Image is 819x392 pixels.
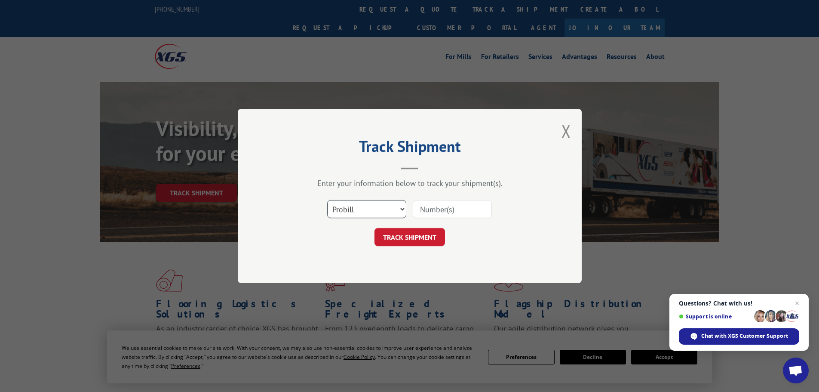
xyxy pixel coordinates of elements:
[783,358,809,383] a: Open chat
[679,300,799,307] span: Questions? Chat with us!
[413,200,492,218] input: Number(s)
[679,313,751,320] span: Support is online
[281,178,539,188] div: Enter your information below to track your shipment(s).
[281,140,539,157] h2: Track Shipment
[374,228,445,246] button: TRACK SHIPMENT
[679,328,799,345] span: Chat with XGS Customer Support
[701,332,788,340] span: Chat with XGS Customer Support
[561,120,571,142] button: Close modal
